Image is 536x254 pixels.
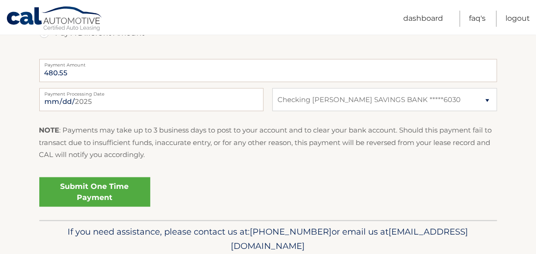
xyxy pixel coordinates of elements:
a: FAQ's [469,11,486,27]
a: Dashboard [403,11,443,27]
a: Submit One Time Payment [39,177,150,207]
input: Payment Amount [39,59,497,82]
input: Payment Date [39,88,264,111]
a: Logout [505,11,530,27]
a: Cal Automotive [6,6,103,33]
label: Payment Processing Date [39,88,264,96]
span: [PHONE_NUMBER] [250,226,332,237]
strong: NOTE [39,126,60,134]
label: Payment Amount [39,59,497,67]
p: : Payments may take up to 3 business days to post to your account and to clear your bank account.... [39,124,497,161]
p: If you need assistance, please contact us at: or email us at [45,224,491,254]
